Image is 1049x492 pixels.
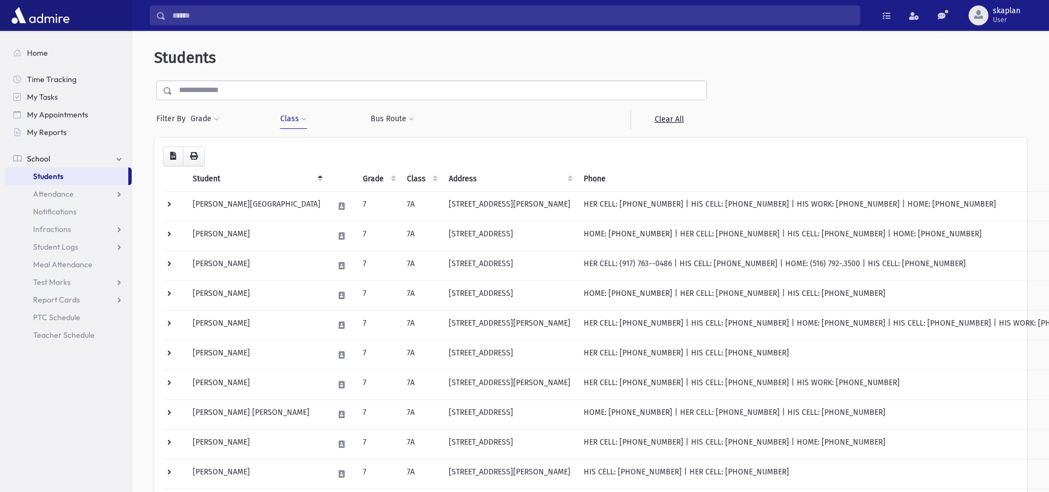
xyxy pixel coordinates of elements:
[186,399,327,429] td: [PERSON_NAME] [PERSON_NAME]
[400,221,442,251] td: 7A
[400,251,442,280] td: 7A
[33,189,74,199] span: Attendance
[442,166,577,192] th: Address: activate to sort column ascending
[33,242,78,252] span: Student Logs
[4,167,128,185] a: Students
[4,203,132,220] a: Notifications
[442,429,577,459] td: [STREET_ADDRESS]
[400,280,442,310] td: 7A
[156,113,190,125] span: Filter By
[186,370,327,399] td: [PERSON_NAME]
[33,330,95,340] span: Teacher Schedule
[356,221,400,251] td: 7
[33,171,63,181] span: Students
[356,251,400,280] td: 7
[4,150,132,167] a: School
[33,224,71,234] span: Infractions
[27,92,58,102] span: My Tasks
[4,123,132,141] a: My Reports
[27,74,77,84] span: Time Tracking
[186,310,327,340] td: [PERSON_NAME]
[400,191,442,221] td: 7A
[356,429,400,459] td: 7
[166,6,860,25] input: Search
[183,147,205,166] button: Print
[186,221,327,251] td: [PERSON_NAME]
[27,127,67,137] span: My Reports
[442,310,577,340] td: [STREET_ADDRESS][PERSON_NAME]
[186,191,327,221] td: [PERSON_NAME][GEOGRAPHIC_DATA]
[4,185,132,203] a: Attendance
[33,207,77,217] span: Notifications
[186,459,327,489] td: [PERSON_NAME]
[356,166,400,192] th: Grade: activate to sort column ascending
[186,166,327,192] th: Student: activate to sort column descending
[4,220,132,238] a: Infractions
[356,399,400,429] td: 7
[442,191,577,221] td: [STREET_ADDRESS][PERSON_NAME]
[4,291,132,309] a: Report Cards
[4,238,132,256] a: Student Logs
[27,110,88,120] span: My Appointments
[280,109,307,129] button: Class
[4,106,132,123] a: My Appointments
[356,191,400,221] td: 7
[154,48,216,67] span: Students
[33,277,70,287] span: Test Marks
[400,166,442,192] th: Class: activate to sort column ascending
[356,280,400,310] td: 7
[33,295,80,305] span: Report Cards
[442,340,577,370] td: [STREET_ADDRESS]
[400,310,442,340] td: 7A
[993,15,1020,24] span: User
[993,7,1020,15] span: skaplan
[186,429,327,459] td: [PERSON_NAME]
[4,44,132,62] a: Home
[4,256,132,273] a: Meal Attendance
[370,109,415,129] button: Bus Route
[400,429,442,459] td: 7A
[356,310,400,340] td: 7
[400,399,442,429] td: 7A
[186,280,327,310] td: [PERSON_NAME]
[27,48,48,58] span: Home
[33,312,80,322] span: PTC Schedule
[442,370,577,399] td: [STREET_ADDRESS][PERSON_NAME]
[356,340,400,370] td: 7
[27,154,50,164] span: School
[9,4,72,26] img: AdmirePro
[186,251,327,280] td: [PERSON_NAME]
[190,109,220,129] button: Grade
[442,459,577,489] td: [STREET_ADDRESS][PERSON_NAME]
[4,309,132,326] a: PTC Schedule
[356,459,400,489] td: 7
[442,280,577,310] td: [STREET_ADDRESS]
[163,147,183,166] button: CSV
[33,259,93,269] span: Meal Attendance
[4,273,132,291] a: Test Marks
[4,88,132,106] a: My Tasks
[442,399,577,429] td: [STREET_ADDRESS]
[356,370,400,399] td: 7
[631,109,707,129] a: Clear All
[186,340,327,370] td: [PERSON_NAME]
[400,459,442,489] td: 7A
[4,71,132,88] a: Time Tracking
[400,340,442,370] td: 7A
[442,251,577,280] td: [STREET_ADDRESS]
[4,326,132,344] a: Teacher Schedule
[442,221,577,251] td: [STREET_ADDRESS]
[400,370,442,399] td: 7A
